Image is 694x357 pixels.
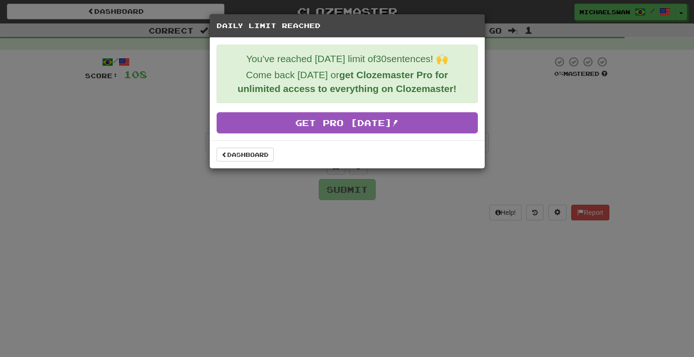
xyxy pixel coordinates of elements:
[217,112,478,133] a: Get Pro [DATE]!
[217,21,478,30] h5: Daily Limit Reached
[224,68,470,96] p: Come back [DATE] or
[224,52,470,66] p: You've reached [DATE] limit of 30 sentences! 🙌
[237,69,456,94] strong: get Clozemaster Pro for unlimited access to everything on Clozemaster!
[217,148,274,161] a: Dashboard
